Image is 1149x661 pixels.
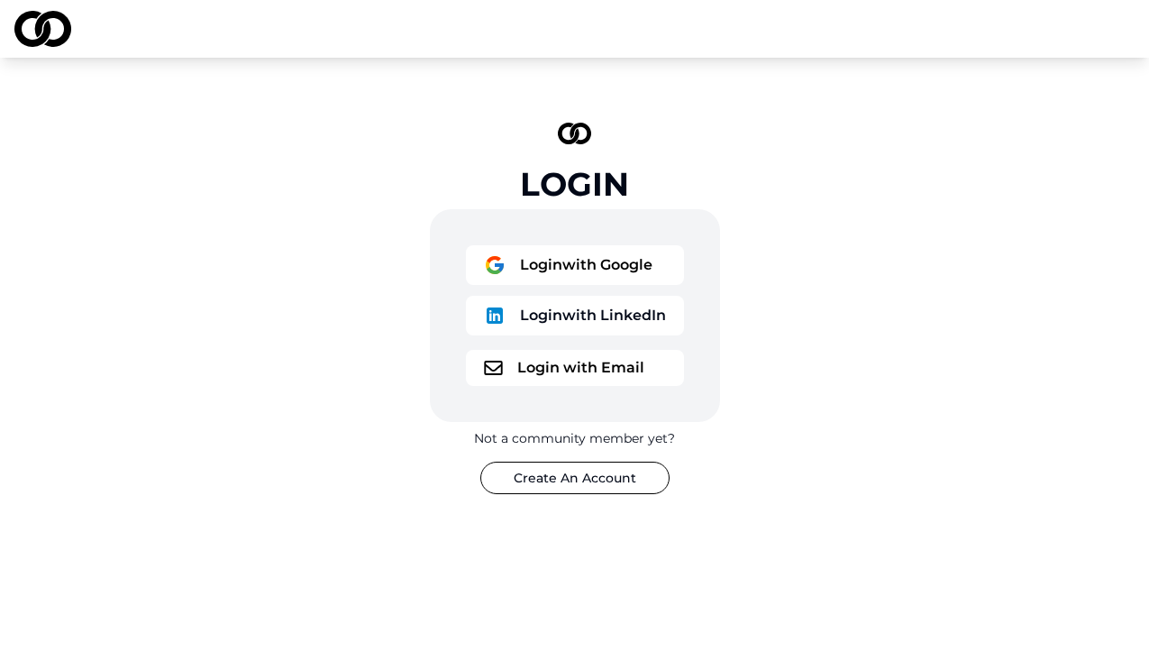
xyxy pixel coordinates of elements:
[14,11,71,47] img: logo
[484,305,506,326] img: logo
[484,254,506,276] img: logo
[466,296,684,335] button: logoLoginwith LinkedIn
[466,245,684,285] button: logoLoginwith Google
[558,123,592,144] img: logo
[480,462,670,494] button: Create An Account
[474,429,675,447] div: Not a community member yet?
[520,166,629,202] div: Login
[466,350,684,386] button: logoLogin with Email
[484,361,503,375] img: logo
